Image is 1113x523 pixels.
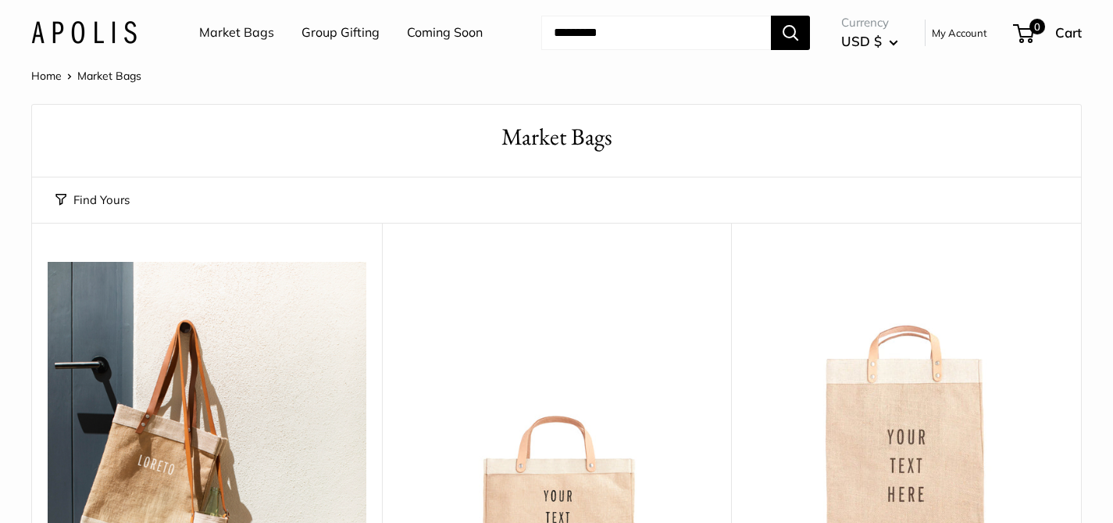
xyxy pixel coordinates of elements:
button: USD $ [841,29,898,54]
input: Search... [541,16,771,50]
img: Apolis [31,21,137,44]
button: Search [771,16,810,50]
nav: Breadcrumb [31,66,141,86]
span: USD $ [841,33,882,49]
a: Market Bags [199,21,274,45]
a: My Account [932,23,987,42]
span: Cart [1055,24,1082,41]
span: 0 [1029,19,1045,34]
span: Market Bags [77,69,141,83]
a: Home [31,69,62,83]
span: Currency [841,12,898,34]
button: Find Yours [55,189,130,211]
h1: Market Bags [55,120,1058,154]
a: 0 Cart [1015,20,1082,45]
a: Coming Soon [407,21,483,45]
a: Group Gifting [301,21,380,45]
